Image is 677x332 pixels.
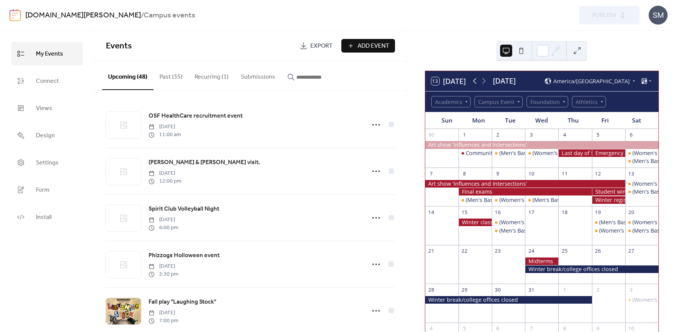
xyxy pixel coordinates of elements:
div: (Women's Basketball) Carl Sandburg College at Rock Valley College [625,149,658,157]
div: 8 [461,170,468,177]
div: Final exams [459,188,592,195]
span: [DATE] [149,123,181,131]
div: Fri [589,112,621,129]
a: Install [11,205,83,229]
div: SM [649,6,668,25]
div: (Women's Basketball) Carl Sandburg College at Bryant and Stratton College (WI) [625,296,658,304]
span: Views [36,102,52,115]
div: 9 [494,170,501,177]
div: (Women's Basketball) Carl Sandburg College at McHenry County College [492,219,525,226]
div: Sun [431,112,463,129]
span: Settings [36,157,59,169]
div: 5 [461,325,468,332]
div: 3 [628,286,635,293]
div: 9 [595,325,601,332]
a: [PERSON_NAME] & [PERSON_NAME] visit. [149,158,260,168]
div: Mon [463,112,494,129]
div: Community band holiday concert [466,149,551,157]
div: 27 [628,248,635,254]
div: (Women's Basketball) College of DuPage vs. Carl Sandburg College [592,227,625,234]
div: 18 [561,209,568,216]
span: [DATE] [149,309,178,317]
span: Install [36,211,51,223]
div: Community band holiday concert [459,149,492,157]
a: Spirit Club Volleyball Night [149,204,219,214]
span: [DATE] [149,262,178,270]
div: 26 [595,248,601,254]
b: / [141,8,144,23]
div: Thu [558,112,589,129]
div: (Women's Basketball) Carl Sandburg College at Harper College [625,219,658,226]
span: Events [106,38,132,54]
button: Upcoming (48) [102,61,153,90]
div: Winter classes begin [459,219,492,226]
a: Connect [11,69,83,93]
a: OSF HealthCare recruitment event [149,111,243,121]
div: 25 [561,248,568,254]
div: 8 [561,325,568,332]
button: Submissions [235,61,281,89]
a: Export [294,39,338,53]
div: Winter break/college offices closed [425,296,592,304]
div: 1 [461,132,468,138]
div: 15 [461,209,468,216]
div: 7 [428,170,435,177]
div: 2 [494,132,501,138]
div: Art show 'Influences and Intersections' [425,180,625,188]
button: Recurring (1) [189,61,235,89]
a: Fall play "Laughing Stock" [149,297,216,307]
span: Design [36,130,55,142]
div: Winter registration ends [592,196,625,204]
div: 14 [428,209,435,216]
div: 13 [628,170,635,177]
div: 4 [428,325,435,332]
span: Add Event [358,42,389,51]
div: Sat [621,112,652,129]
div: (Men's Basketball) Carl Sandburg College at Spoon River College [525,196,558,204]
span: 6:00 pm [149,224,178,232]
span: 12:00 pm [149,177,181,185]
div: 23 [494,248,501,254]
button: 13[DATE] [429,75,469,87]
div: 17 [528,209,534,216]
b: Campus events [144,8,195,23]
span: 7:00 pm [149,317,178,325]
img: logo [9,9,21,21]
div: 20 [628,209,635,216]
a: Views [11,96,83,120]
button: Add Event [341,39,395,53]
span: [DATE] [149,216,178,224]
div: (Men's Basketball) Carl Sandburg College at Rock Valley College [625,157,658,165]
a: Design [11,124,83,147]
a: [DOMAIN_NAME][PERSON_NAME] [25,8,141,23]
div: (Men's Basketball) Carl Sandburg College at Culver-Stockton JV [492,149,525,157]
a: Form [11,178,83,202]
div: 30 [494,286,501,293]
div: 22 [461,248,468,254]
span: America/[GEOGRAPHIC_DATA] [553,79,630,84]
div: 7 [528,325,534,332]
div: (Men's Basketball) John Wood Community College vs. Carl Sandburg College [459,196,492,204]
span: Fall play "Laughing Stock" [149,298,216,307]
span: Phizzogs Holloween event [149,251,220,260]
div: 6 [628,132,635,138]
div: 29 [461,286,468,293]
div: 11 [561,170,568,177]
div: Emergency day (no classes unless necessary) [592,149,625,157]
div: 24 [528,248,534,254]
a: My Events [11,42,83,65]
div: (Women's Basketball) Illinois Central College vs. Carl Sandburg College [625,180,658,188]
div: Wed [526,112,558,129]
span: 11:00 am [149,131,181,139]
span: 2:30 pm [149,270,178,278]
div: 28 [428,286,435,293]
div: 6 [494,325,501,332]
div: 3 [528,132,534,138]
span: Export [310,42,333,51]
div: 10 [628,325,635,332]
div: 4 [561,132,568,138]
div: Student winter break begins [592,188,625,195]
